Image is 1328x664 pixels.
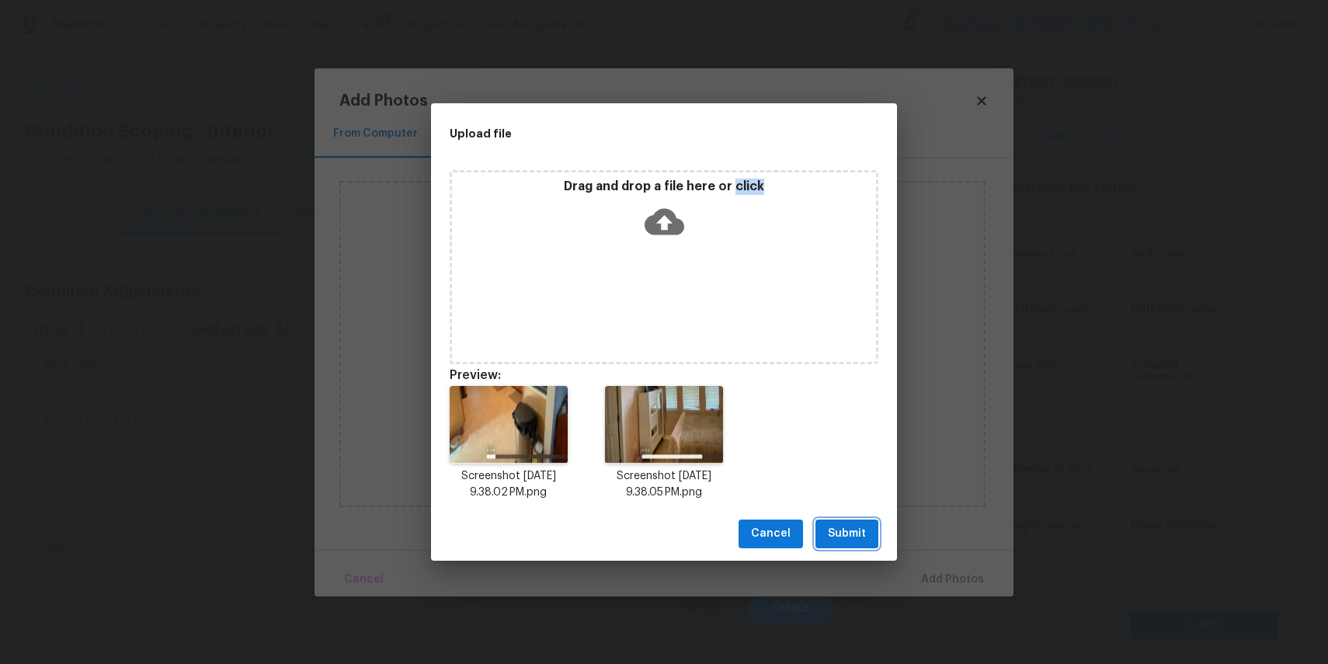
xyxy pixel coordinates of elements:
[450,125,808,142] h2: Upload file
[605,468,723,501] p: Screenshot [DATE] 9.38.05 PM.png
[450,386,568,464] img: rH9OmzxdHr00dcsc8OuTeIH7MvA28CzF9P8rignrE7tBqcflfrLel+zB4rxIAAAAASUVORK5CYII=
[739,520,803,548] button: Cancel
[815,520,878,548] button: Submit
[751,524,791,544] span: Cancel
[450,468,568,501] p: Screenshot [DATE] 9.38.02 PM.png
[452,179,876,195] p: Drag and drop a file here or click
[828,524,866,544] span: Submit
[605,386,723,464] img: ASJyBAYZ2649AAAAAElFTkSuQmCC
